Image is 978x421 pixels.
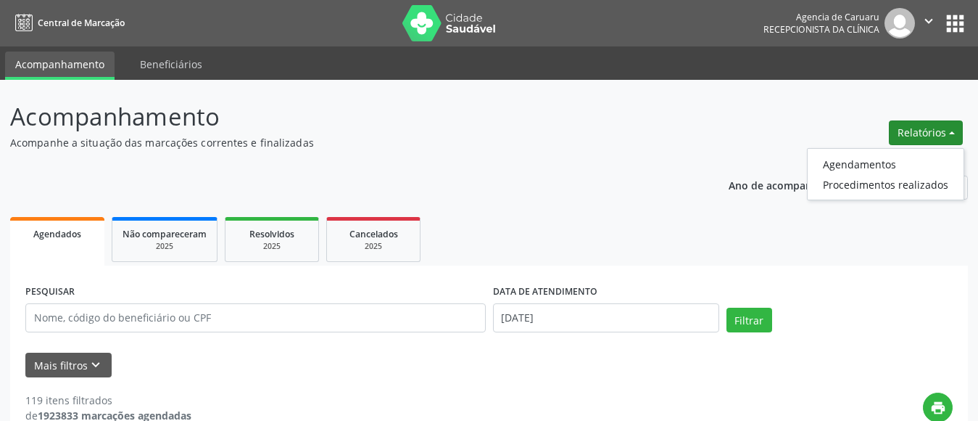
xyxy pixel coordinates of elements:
[915,8,942,38] button: 
[249,228,294,240] span: Resolvidos
[123,228,207,240] span: Não compareceram
[763,23,879,36] span: Recepcionista da clínica
[88,357,104,373] i: keyboard_arrow_down
[123,241,207,252] div: 2025
[807,148,964,200] ul: Relatórios
[942,11,968,36] button: apps
[921,13,937,29] i: 
[25,353,112,378] button: Mais filtroskeyboard_arrow_down
[763,11,879,23] div: Agencia de Caruaru
[38,17,125,29] span: Central de Marcação
[236,241,308,252] div: 2025
[808,154,964,174] a: Agendamentos
[729,176,857,194] p: Ano de acompanhamento
[10,135,681,150] p: Acompanhe a situação das marcações correntes e finalizadas
[930,400,946,416] i: print
[10,99,681,135] p: Acompanhamento
[33,228,81,240] span: Agendados
[493,281,597,303] label: DATA DE ATENDIMENTO
[349,228,398,240] span: Cancelados
[884,8,915,38] img: img
[889,120,963,145] button: Relatórios
[726,308,772,332] button: Filtrar
[337,241,410,252] div: 2025
[25,303,486,332] input: Nome, código do beneficiário ou CPF
[130,52,212,77] a: Beneficiários
[25,281,75,303] label: PESQUISAR
[25,393,191,408] div: 119 itens filtrados
[493,303,719,332] input: Selecione um intervalo
[10,11,125,35] a: Central de Marcação
[808,174,964,195] a: Procedimentos realizados
[5,52,115,80] a: Acompanhamento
